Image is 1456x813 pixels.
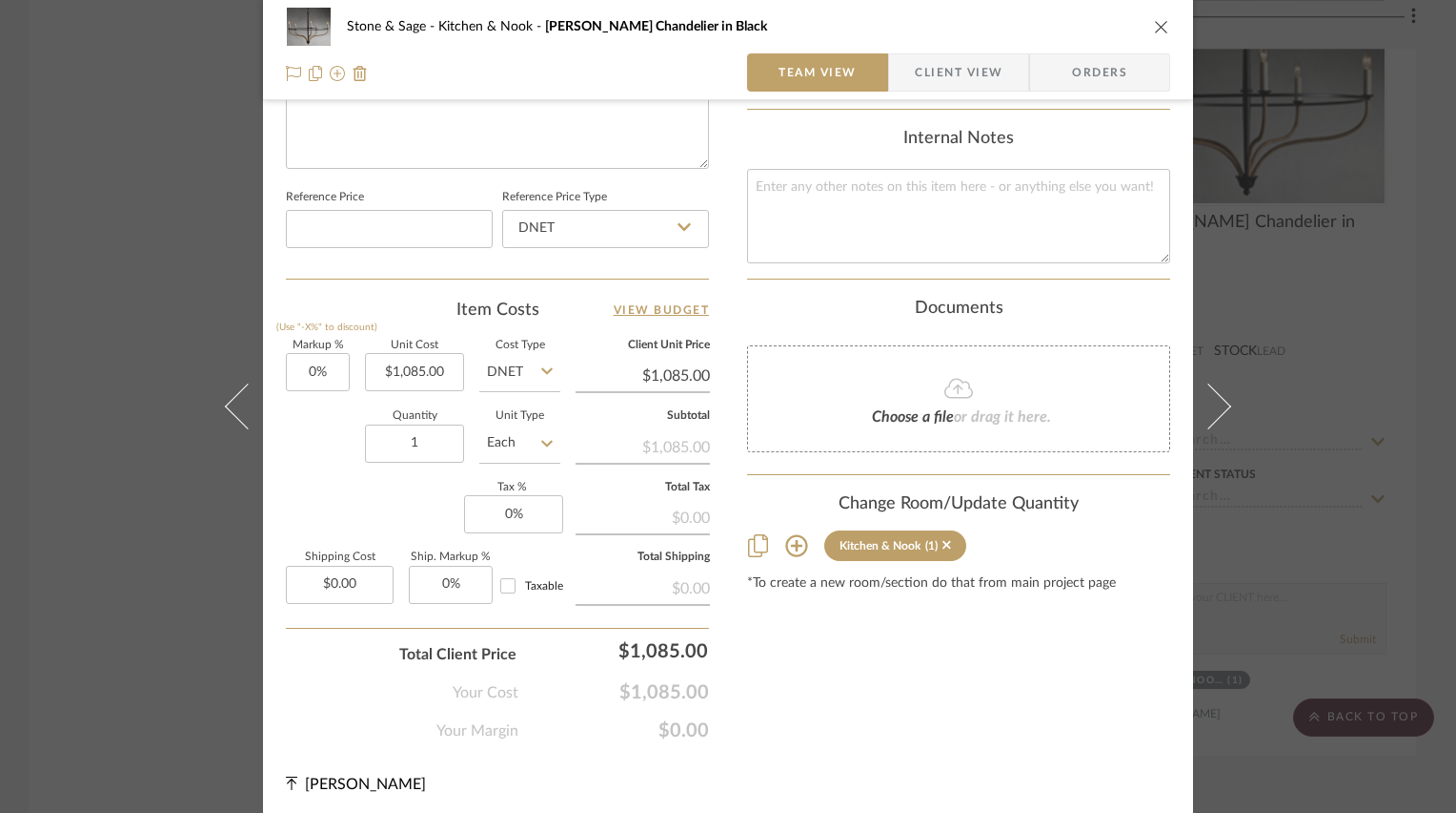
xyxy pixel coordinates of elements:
[286,193,364,202] label: Reference Price
[576,411,710,421] label: Subtotal
[576,428,710,463] div: $1,085.00
[747,299,1170,320] div: Documents
[518,719,709,742] span: $0.00
[747,129,1170,150] div: Internal Notes
[545,20,767,33] span: [PERSON_NAME] Chandelier in Black
[365,341,464,350] label: Unit Cost
[1153,18,1170,35] button: close
[576,570,710,604] div: $0.00
[409,552,493,562] label: Ship. Markup %
[915,53,1002,92] span: Client View
[464,483,560,492] label: Tax %
[502,193,607,202] label: Reference Price Type
[347,20,438,33] span: Stone & Sage
[286,552,394,562] label: Shipping Cost
[747,494,1170,515] div: Change Room/Update Quantity
[286,8,332,46] img: f7c6b618-f522-4151-b6c0-63d0e0be44a6_48x40.jpg
[839,539,920,552] div: Kitchen & Nook
[576,552,710,562] label: Total Shipping
[576,483,710,492] label: Total Tax
[286,341,350,350] label: Markup %
[779,53,857,92] span: Team View
[353,66,368,81] img: Remove from project
[436,719,518,742] span: Your Margin
[1051,53,1148,92] span: Orders
[954,409,1051,425] span: or drag it here.
[576,499,710,533] div: $0.00
[479,411,560,421] label: Unit Type
[576,341,710,350] label: Client Unit Price
[872,409,954,425] span: Choose a file
[286,299,709,322] div: Item Costs
[925,539,938,552] div: (1)
[614,299,710,322] a: View Budget
[518,681,709,704] span: $1,085.00
[365,411,464,421] label: Quantity
[305,777,426,792] span: [PERSON_NAME]
[479,341,560,350] label: Cost Type
[438,20,545,33] span: Kitchen & Nook
[526,632,717,670] div: $1,085.00
[399,643,516,666] span: Total Client Price
[453,681,518,704] span: Your Cost
[747,576,1170,592] div: *To create a new room/section do that from main project page
[525,580,563,592] span: Taxable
